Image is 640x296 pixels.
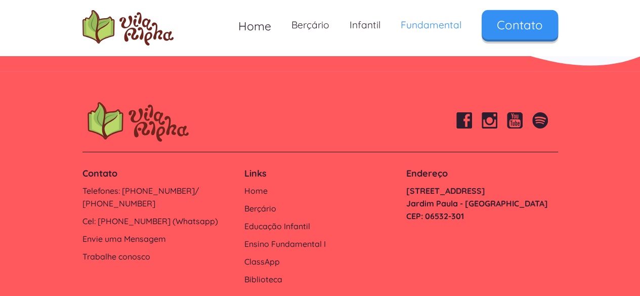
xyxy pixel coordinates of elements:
[82,215,234,228] a: Cel: [PHONE_NUMBER] (Whatsapp)
[82,250,234,263] a: Trabalhe conosco
[238,19,271,33] span: Home
[82,167,234,180] h4: Contato
[244,256,396,268] a: ClassApp
[244,202,396,215] a: Berçário
[244,167,396,180] h4: Links
[244,238,396,250] a: Ensino Fundamental I
[82,10,174,46] img: logo Escola Vila Alpha
[82,185,234,210] a: Telefones: [PHONE_NUMBER]/ [PHONE_NUMBER]
[82,233,234,245] a: Envie uma Mensagem
[406,167,558,180] h4: Endereço
[281,10,339,40] a: Berçário
[244,220,396,233] a: Educação Infantil
[482,10,558,39] a: Contato
[391,10,472,40] a: Fundamental
[406,185,558,223] a: [STREET_ADDRESS]Jardim Paula - [GEOGRAPHIC_DATA]CEP: 06532-301
[244,185,396,197] a: Home
[244,273,396,286] a: Biblioteca
[228,10,281,42] a: Home
[339,10,391,40] a: Infantil
[82,10,174,46] a: home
